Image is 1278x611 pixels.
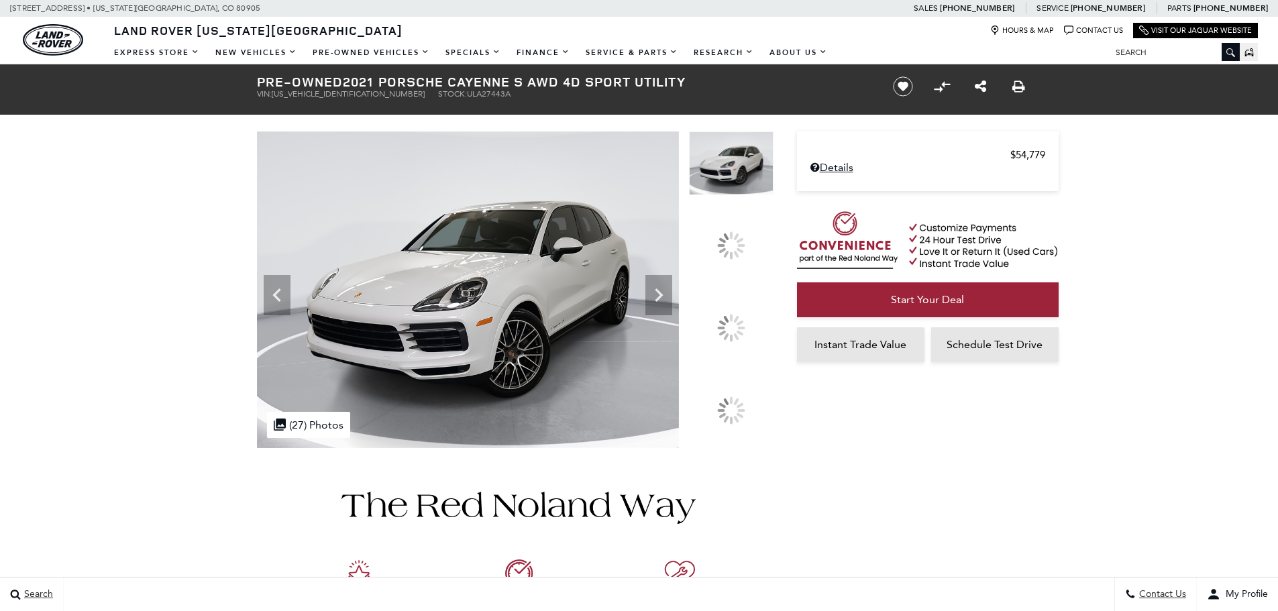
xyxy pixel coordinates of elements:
[947,338,1043,351] span: Schedule Test Drive
[21,589,53,600] span: Search
[305,41,437,64] a: Pre-Owned Vehicles
[23,24,83,56] img: Land Rover
[810,149,1045,161] a: $54,779
[1167,3,1191,13] span: Parts
[888,76,918,97] button: Save vehicle
[1193,3,1268,13] a: [PHONE_NUMBER]
[257,74,871,89] h1: 2021 Porsche Cayenne S AWD 4D Sport Utility
[467,89,511,99] span: ULA27443A
[761,41,835,64] a: About Us
[810,161,1045,174] a: Details
[686,41,761,64] a: Research
[689,131,774,195] img: Used 2021 White Porsche S image 1
[797,282,1059,317] a: Start Your Deal
[1136,589,1186,600] span: Contact Us
[23,24,83,56] a: land-rover
[257,131,679,448] img: Used 2021 White Porsche S image 1
[914,3,938,13] span: Sales
[975,78,986,95] a: Share this Pre-Owned 2021 Porsche Cayenne S AWD 4D Sport Utility
[990,25,1054,36] a: Hours & Map
[509,41,578,64] a: Finance
[578,41,686,64] a: Service & Parts
[1106,44,1240,60] input: Search
[257,72,343,91] strong: Pre-Owned
[10,3,260,13] a: [STREET_ADDRESS] • [US_STATE][GEOGRAPHIC_DATA], CO 80905
[1139,25,1252,36] a: Visit Our Jaguar Website
[1064,25,1123,36] a: Contact Us
[106,41,207,64] a: EXPRESS STORE
[114,22,403,38] span: Land Rover [US_STATE][GEOGRAPHIC_DATA]
[106,22,411,38] a: Land Rover [US_STATE][GEOGRAPHIC_DATA]
[1036,3,1068,13] span: Service
[272,89,425,99] span: [US_VEHICLE_IDENTIFICATION_NUMBER]
[931,327,1059,362] a: Schedule Test Drive
[814,338,906,351] span: Instant Trade Value
[438,89,467,99] span: Stock:
[1220,589,1268,600] span: My Profile
[932,76,952,97] button: Compare vehicle
[257,89,272,99] span: VIN:
[1197,577,1278,611] button: user-profile-menu
[891,293,964,306] span: Start Your Deal
[797,327,924,362] a: Instant Trade Value
[267,412,350,438] div: (27) Photos
[1010,149,1045,161] span: $54,779
[1012,78,1025,95] a: Print this Pre-Owned 2021 Porsche Cayenne S AWD 4D Sport Utility
[437,41,509,64] a: Specials
[1071,3,1145,13] a: [PHONE_NUMBER]
[106,41,835,64] nav: Main Navigation
[207,41,305,64] a: New Vehicles
[940,3,1014,13] a: [PHONE_NUMBER]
